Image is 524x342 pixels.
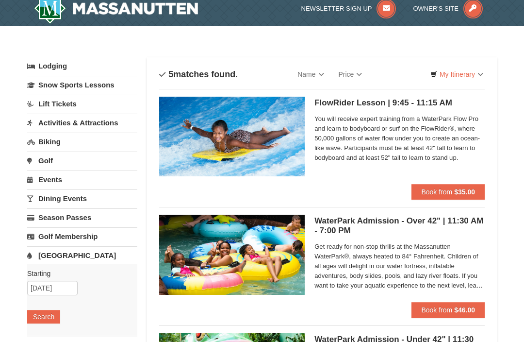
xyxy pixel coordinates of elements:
a: Biking [27,133,137,151]
img: 6619917-1560-394ba125.jpg [159,215,305,294]
span: Newsletter Sign Up [301,5,372,12]
a: Lodging [27,57,137,75]
a: Newsletter Sign Up [301,5,396,12]
a: My Itinerary [424,67,490,82]
a: Snow Sports Lessons [27,76,137,94]
span: You will receive expert training from a WaterPark Flow Pro and learn to bodyboard or surf on the ... [314,114,485,163]
a: Golf Membership [27,227,137,245]
a: [GEOGRAPHIC_DATA] [27,246,137,264]
strong: $46.00 [454,306,475,314]
a: Season Passes [27,208,137,226]
strong: $35.00 [454,188,475,196]
button: Search [27,310,60,324]
h5: WaterPark Admission - Over 42" | 11:30 AM - 7:00 PM [314,216,485,236]
button: Book from $46.00 [411,302,485,318]
span: Book from [421,306,452,314]
img: 6619917-216-363963c7.jpg [159,97,305,176]
span: 5 [168,69,173,79]
a: Activities & Attractions [27,114,137,132]
a: Lift Tickets [27,95,137,113]
span: Get ready for non-stop thrills at the Massanutten WaterPark®, always heated to 84° Fahrenheit. Ch... [314,242,485,291]
button: Book from $35.00 [411,184,485,200]
a: Golf [27,152,137,170]
label: Starting [27,269,130,278]
h4: matches found. [159,69,238,79]
a: Name [290,65,331,84]
a: Dining Events [27,189,137,207]
a: Owner's Site [413,5,483,12]
a: Events [27,171,137,188]
a: Price [331,65,370,84]
span: Book from [421,188,452,196]
span: Owner's Site [413,5,458,12]
h5: FlowRider Lesson | 9:45 - 11:15 AM [314,98,485,108]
